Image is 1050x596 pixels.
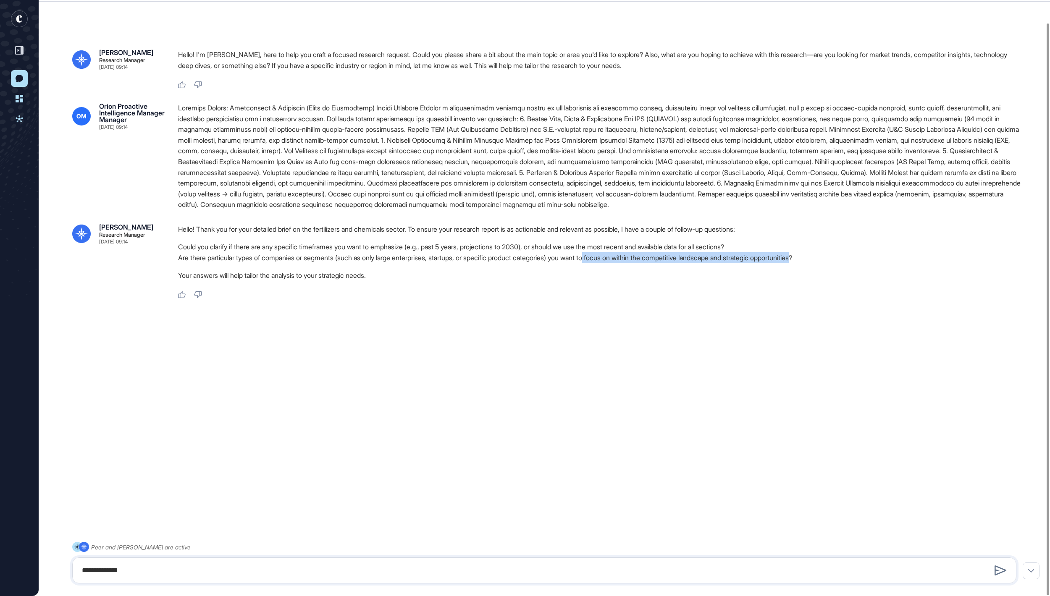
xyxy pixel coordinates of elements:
p: Hello! Thank you for your detailed brief on the fertilizers and chemicals sector. To ensure your ... [178,224,1023,235]
div: Loremips Dolors: Ametconsect & Adipiscin (Elits do Eiusmodtemp) Incidi Utlabore Etdolor m aliquae... [178,103,1023,210]
div: [DATE] 09:14 [99,65,128,70]
div: [DATE] 09:14 [99,239,128,244]
div: Research Manager [99,232,145,238]
div: Orion Proactive Intelligence Manager Manager [99,103,165,123]
div: [PERSON_NAME] [99,224,153,230]
div: [DATE] 09:14 [99,125,128,130]
span: OM [76,113,87,120]
div: Research Manager [99,58,145,63]
li: Could you clarify if there are any specific timeframes you want to emphasize (e.g., past 5 years,... [178,241,1023,252]
p: Your answers will help tailor the analysis to your strategic needs. [178,270,1023,281]
div: Peer and [PERSON_NAME] are active [91,542,191,552]
p: Hello! I'm [PERSON_NAME], here to help you craft a focused research request. Could you please sha... [178,49,1023,71]
li: Are there particular types of companies or segments (such as only large enterprises, startups, or... [178,252,1023,263]
div: [PERSON_NAME] [99,49,153,56]
div: entrapeer-logo [11,10,28,27]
